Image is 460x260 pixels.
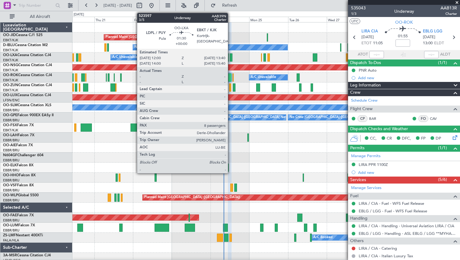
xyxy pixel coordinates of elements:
[3,144,33,147] a: OO-AIEFalcon 7X
[361,29,378,35] span: LIRA CIA
[3,113,54,117] a: OO-GPEFalcon 900EX EASy II
[3,73,52,77] a: OO-ROKCessna Citation CJ4
[94,17,133,22] div: Thu 21
[3,228,19,233] a: EBBR/BRU
[387,136,392,142] span: CR
[3,148,19,153] a: EBBR/BRU
[3,123,34,127] a: OO-FSXFalcon 7X
[3,194,18,197] span: OO-WLP
[398,33,408,39] span: 01:55
[3,53,51,57] a: OO-LXACessna Citation CJ4
[350,215,368,222] span: Handling
[3,68,18,73] a: EBKT/KJK
[359,231,457,236] a: EBLG / LGG - Handling - ASL EBLG / LGG **MYHANDLING**
[3,123,17,127] span: OO-FSX
[3,63,52,67] a: OO-NSGCessna Citation CJ4
[438,59,447,66] span: (1/1)
[3,234,16,237] span: ZS-LMF
[7,12,66,22] button: All Aircraft
[3,224,18,227] span: OO-LUM
[395,19,413,25] span: OO-ROK
[133,17,172,22] div: Fri 22
[19,1,54,10] input: Trip Number
[438,176,447,183] span: (5/6)
[3,168,19,173] a: EBBR/BRU
[350,193,358,200] span: Fuel
[3,93,17,97] span: OO-LUX
[351,153,381,159] a: Manage Permits
[402,136,411,142] span: DFC,
[3,103,18,107] span: OO-SLM
[430,116,444,121] a: CAV
[3,63,18,67] span: OO-NSG
[3,88,18,93] a: EBKT/KJK
[3,174,19,177] span: OO-HHO
[172,17,211,22] div: Sat 23
[351,98,378,104] a: Schedule Crew
[112,53,225,62] div: A/C Unavailable [GEOGRAPHIC_DATA] ([GEOGRAPHIC_DATA] National)
[369,116,383,121] a: BAR
[351,5,366,11] span: 535043
[3,108,19,113] a: EBBR/BRU
[441,11,457,16] span: Charter
[359,253,413,258] a: LIRA / CIA - Italian Luxury Tax
[3,43,15,47] span: D-IBLU
[423,29,442,35] span: EBLG LGG
[3,133,34,137] a: OO-LAHFalcon 7X
[359,68,377,73] div: PNR Auto
[193,113,295,122] div: No Crew [GEOGRAPHIC_DATA] ([GEOGRAPHIC_DATA] National)
[3,174,36,177] a: OO-HHOFalcon 8X
[3,154,44,157] a: N604GFChallenger 604
[3,118,19,123] a: EBBR/BRU
[440,52,450,58] span: ALDT
[3,83,52,87] a: OO-ZUNCessna Citation CJ4
[3,194,39,197] a: OO-WLPGlobal 5500
[327,17,365,22] div: Wed 27
[3,58,18,62] a: EBKT/KJK
[3,48,18,52] a: EBKT/KJK
[361,40,371,46] span: ETOT
[3,218,19,223] a: EBBR/BRU
[249,17,288,22] div: Mon 25
[350,19,360,24] button: UTC
[3,73,18,77] span: OO-ROK
[55,17,94,22] div: Wed 20
[359,208,427,214] a: EBLG / LGG - Fuel - WFS Fuel Release
[3,138,19,143] a: EBBR/BRU
[423,34,435,40] span: [DATE]
[434,40,444,46] span: ELDT
[359,246,397,251] a: LIRA / CIA - Catering
[3,154,17,157] span: N604GF
[350,177,366,184] span: Services
[358,170,457,175] div: Add new
[3,113,17,117] span: OO-GPE
[3,164,33,167] a: OO-ELKFalcon 8X
[359,162,388,167] div: LIRA PPR 1100Z
[358,52,368,58] span: ATOT
[351,185,382,191] a: Manage Services
[134,43,197,52] div: No Crew Kortrijk-[GEOGRAPHIC_DATA]
[359,201,424,206] a: LIRA / CIA - Fuel - WFS Fuel Release
[3,144,16,147] span: OO-AIE
[3,238,19,243] a: FALA/HLA
[361,34,374,40] span: [DATE]
[421,136,426,142] span: FP
[3,38,18,42] a: EBKT/KJK
[358,75,457,80] div: Add new
[3,184,17,187] span: OO-VSF
[359,223,454,228] a: LIRA / CIA - Handling - Universal Aviation LIRA / CIA
[350,106,373,113] span: Flight Crew
[3,198,19,203] a: EBBR/BRU
[208,1,244,10] button: Refresh
[373,40,383,46] span: 11:05
[3,93,51,97] a: OO-LUXCessna Citation CJ4
[74,12,84,17] div: [DATE]
[3,188,19,193] a: EBBR/BRU
[351,11,366,16] span: 1/3
[370,136,377,142] span: CC,
[3,158,19,163] a: EBBR/BRU
[350,89,361,96] span: Crew
[211,17,249,22] div: Sun 24
[3,133,18,137] span: OO-LAH
[217,3,242,8] span: Refresh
